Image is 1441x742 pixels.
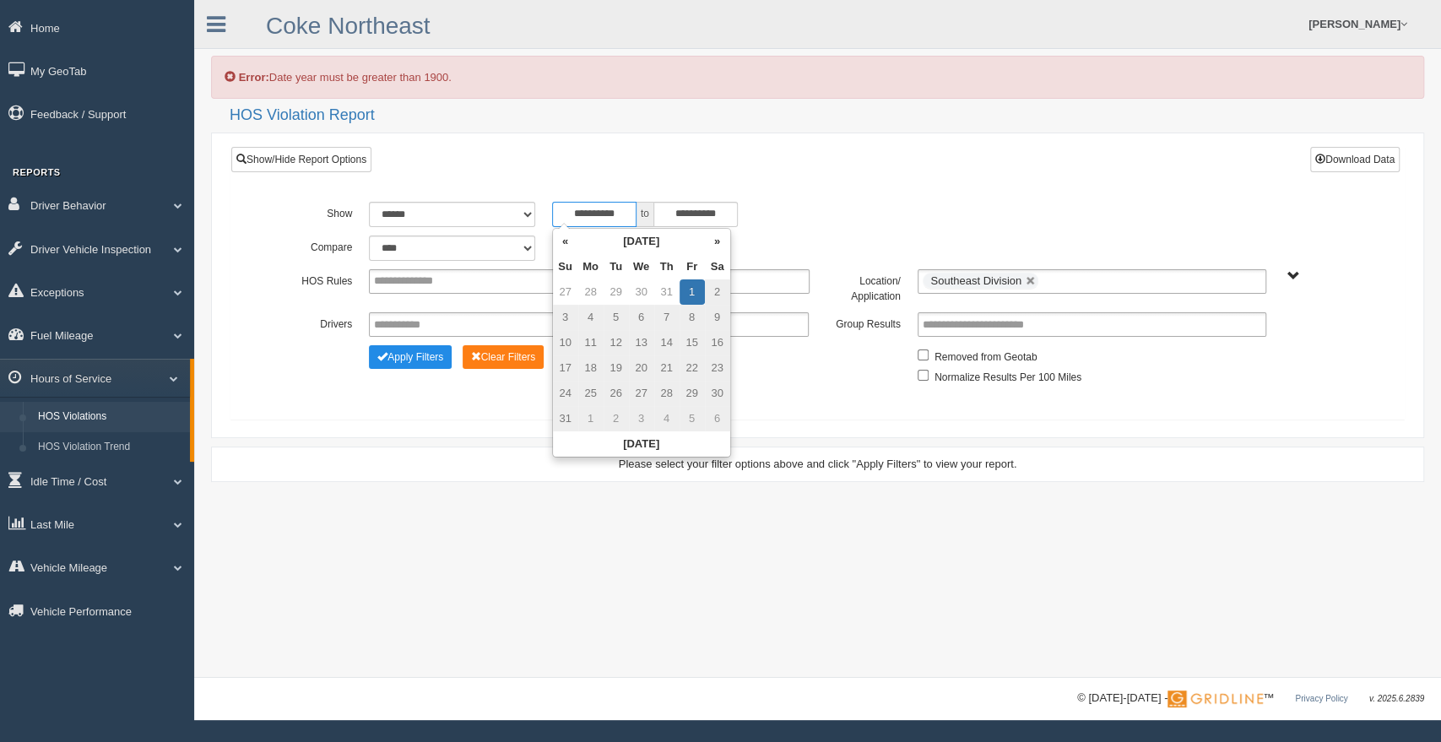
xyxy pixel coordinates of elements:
[934,345,1037,366] label: Removed from Geotab
[578,381,604,406] td: 25
[637,202,653,227] span: to
[553,431,730,457] th: [DATE]
[553,406,578,431] td: 31
[578,330,604,355] td: 11
[604,406,629,431] td: 2
[654,305,680,330] td: 7
[705,305,730,330] td: 9
[578,406,604,431] td: 1
[629,305,654,330] td: 6
[705,406,730,431] td: 6
[629,254,654,279] th: We
[654,355,680,381] td: 21
[553,330,578,355] td: 10
[705,229,730,254] th: »
[1369,694,1424,703] span: v. 2025.6.2839
[654,330,680,355] td: 14
[1295,694,1347,703] a: Privacy Policy
[680,305,705,330] td: 8
[231,147,371,172] a: Show/Hide Report Options
[266,13,431,39] a: Coke Northeast
[705,279,730,305] td: 2
[629,279,654,305] td: 30
[463,345,544,369] button: Change Filter Options
[578,305,604,330] td: 4
[604,279,629,305] td: 29
[369,345,452,369] button: Change Filter Options
[604,305,629,330] td: 5
[654,406,680,431] td: 4
[1077,690,1424,707] div: © [DATE]-[DATE] - ™
[604,355,629,381] td: 19
[226,456,1409,472] div: Please select your filter options above and click "Apply Filters" to view your report.
[817,312,908,333] label: Group Results
[680,381,705,406] td: 29
[269,312,360,333] label: Drivers
[680,254,705,279] th: Fr
[629,355,654,381] td: 20
[30,432,190,463] a: HOS Violation Trend
[705,355,730,381] td: 23
[680,406,705,431] td: 5
[30,402,190,432] a: HOS Violations
[553,305,578,330] td: 3
[629,330,654,355] td: 13
[578,254,604,279] th: Mo
[654,381,680,406] td: 28
[239,71,269,84] b: Error:
[604,254,629,279] th: Tu
[705,330,730,355] td: 16
[604,330,629,355] td: 12
[578,279,604,305] td: 28
[553,254,578,279] th: Su
[680,279,705,305] td: 1
[705,254,730,279] th: Sa
[230,107,1424,124] h2: HOS Violation Report
[705,381,730,406] td: 30
[680,330,705,355] td: 15
[553,229,578,254] th: «
[553,355,578,381] td: 17
[930,274,1021,287] span: Southeast Division
[680,355,705,381] td: 22
[629,406,654,431] td: 3
[269,202,360,222] label: Show
[654,254,680,279] th: Th
[269,236,360,256] label: Compare
[553,381,578,406] td: 24
[269,269,360,290] label: HOS Rules
[818,269,909,304] label: Location/ Application
[1167,691,1263,707] img: Gridline
[578,229,705,254] th: [DATE]
[934,366,1081,386] label: Normalize Results Per 100 Miles
[553,279,578,305] td: 27
[654,279,680,305] td: 31
[604,381,629,406] td: 26
[578,355,604,381] td: 18
[629,381,654,406] td: 27
[211,56,1424,99] div: Date year must be greater than 1900.
[1310,147,1400,172] button: Download Data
